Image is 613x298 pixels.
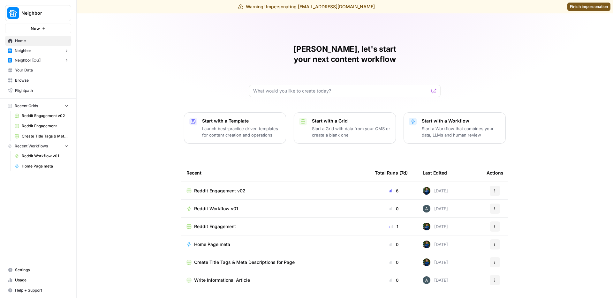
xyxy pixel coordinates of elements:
[5,36,71,46] a: Home
[15,88,68,93] span: Flightpath
[5,24,71,33] button: New
[5,65,71,75] a: Your Data
[423,164,447,182] div: Last Edited
[15,287,68,293] span: Help + Support
[423,276,448,284] div: [DATE]
[194,241,230,248] span: Home Page meta
[15,57,41,63] span: Neighbor [OG]
[21,10,60,16] span: Neighbor
[422,125,500,138] p: Start a Workflow that combines your data, LLMs and human review
[202,125,281,138] p: Launch best-practice driven templates for content creation and operations
[423,276,430,284] img: 68eax6o9931tp367ot61l5pewa28
[375,223,412,230] div: 1
[12,161,71,171] a: Home Page meta
[422,118,500,124] p: Start with a Workflow
[423,241,430,248] img: 68soq3pkptmntqpesssmmm5ejrlv
[15,267,68,273] span: Settings
[375,188,412,194] div: 6
[570,4,608,10] span: Finish impersonation
[8,58,12,63] img: tgzcqmgfsctejyucm11xv06qr7np
[15,143,48,149] span: Recent Workflows
[375,164,408,182] div: Total Runs (7d)
[423,205,448,212] div: [DATE]
[184,112,286,144] button: Start with a TemplateLaunch best-practice driven templates for content creation and operations
[186,241,365,248] a: Home Page meta
[15,48,31,54] span: Neighbor
[12,131,71,141] a: Create Title Tags & Meta Descriptions for Page
[312,125,390,138] p: Start a Grid with data from your CMS or create a blank one
[5,56,71,65] button: Neighbor [OG]
[194,188,246,194] span: Reddit Engagement v02
[194,277,250,283] span: Write Informational Article
[423,241,448,248] div: [DATE]
[375,205,412,212] div: 0
[186,164,365,182] div: Recent
[249,44,441,64] h1: [PERSON_NAME], let's start your next content workflow
[567,3,610,11] a: Finish impersonation
[15,277,68,283] span: Usage
[186,205,365,212] a: Reddit Workflow v01
[8,48,12,53] img: tgzcqmgfsctejyucm11xv06qr7np
[375,241,412,248] div: 0
[5,5,71,21] button: Workspace: Neighbor
[312,118,390,124] p: Start with a Grid
[423,223,430,230] img: 68soq3pkptmntqpesssmmm5ejrlv
[375,277,412,283] div: 0
[5,275,71,285] a: Usage
[238,4,375,10] div: Warning! Impersonating [EMAIL_ADDRESS][DOMAIN_NAME]
[31,25,40,32] span: New
[22,153,68,159] span: Reddit Workflow v01
[22,123,68,129] span: Reddit Engagement
[5,46,71,56] button: Neighbor
[423,205,430,212] img: 68eax6o9931tp367ot61l5pewa28
[22,163,68,169] span: Home Page meta
[5,285,71,295] button: Help + Support
[15,78,68,83] span: Browse
[5,265,71,275] a: Settings
[22,133,68,139] span: Create Title Tags & Meta Descriptions for Page
[423,258,448,266] div: [DATE]
[253,88,429,94] input: What would you like to create today?
[186,277,365,283] a: Write Informational Article
[12,111,71,121] a: Reddit Engagement v02
[194,205,238,212] span: Reddit Workflow v01
[5,141,71,151] button: Recent Workflows
[487,164,503,182] div: Actions
[423,258,430,266] img: 68soq3pkptmntqpesssmmm5ejrlv
[22,113,68,119] span: Reddit Engagement v02
[5,75,71,86] a: Browse
[15,67,68,73] span: Your Data
[12,151,71,161] a: Reddit Workflow v01
[194,259,295,265] span: Create Title Tags & Meta Descriptions for Page
[186,259,365,265] a: Create Title Tags & Meta Descriptions for Page
[5,86,71,96] a: Flightpath
[423,223,448,230] div: [DATE]
[202,118,281,124] p: Start with a Template
[186,188,365,194] a: Reddit Engagement v02
[186,223,365,230] a: Reddit Engagement
[15,38,68,44] span: Home
[423,187,430,195] img: 68soq3pkptmntqpesssmmm5ejrlv
[404,112,506,144] button: Start with a WorkflowStart a Workflow that combines your data, LLMs and human review
[375,259,412,265] div: 0
[194,223,236,230] span: Reddit Engagement
[12,121,71,131] a: Reddit Engagement
[294,112,396,144] button: Start with a GridStart a Grid with data from your CMS or create a blank one
[7,7,19,19] img: Neighbor Logo
[15,103,38,109] span: Recent Grids
[5,101,71,111] button: Recent Grids
[423,187,448,195] div: [DATE]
